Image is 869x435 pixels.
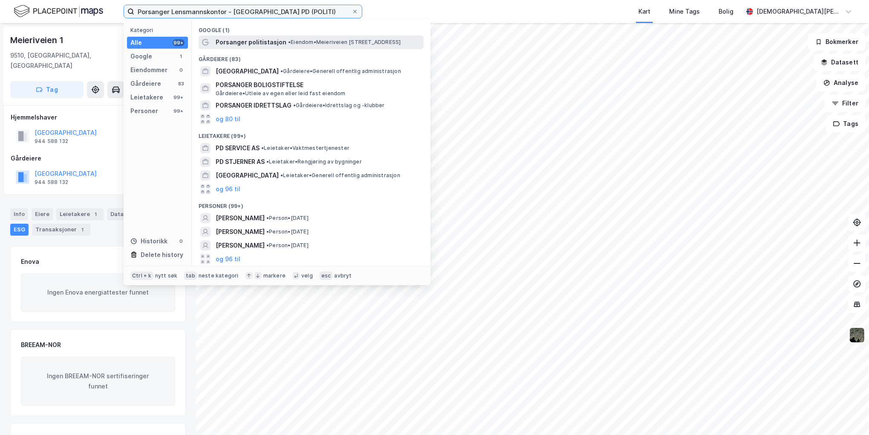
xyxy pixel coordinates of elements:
[21,257,39,267] div: Enova
[216,90,346,97] span: Gårdeiere • Utleie av egen eller leid fast eiendom
[155,272,178,279] div: nytt søk
[266,242,269,248] span: •
[263,272,286,279] div: markere
[280,172,400,179] span: Leietaker • Generell offentlig administrasjon
[825,95,866,112] button: Filter
[216,157,265,167] span: PD STJERNER AS
[280,172,283,178] span: •
[266,158,362,165] span: Leietaker • Rengjøring av bygninger
[130,51,152,61] div: Google
[280,68,283,74] span: •
[301,272,313,279] div: velg
[173,108,185,114] div: 99+
[130,236,167,246] div: Historikk
[21,273,175,312] div: Ingen Enova energiattester funnet
[816,74,866,91] button: Analyse
[293,102,296,108] span: •
[814,54,866,71] button: Datasett
[280,68,401,75] span: Gårdeiere • Generell offentlig administrasjon
[192,20,430,35] div: Google (1)
[826,115,866,132] button: Tags
[719,6,733,17] div: Bolig
[216,114,240,124] button: og 80 til
[130,272,153,280] div: Ctrl + k
[21,340,61,350] div: BREEAM-NOR
[173,94,185,101] div: 99+
[130,79,161,89] div: Gårdeiere
[756,6,842,17] div: [DEMOGRAPHIC_DATA][PERSON_NAME]
[178,67,185,73] div: 0
[266,215,269,221] span: •
[192,196,430,211] div: Personer (99+)
[184,272,197,280] div: tab
[216,143,260,153] span: PD SERVICE AS
[178,80,185,87] div: 83
[32,224,90,236] div: Transaksjoner
[334,272,352,279] div: avbryt
[266,228,269,235] span: •
[638,6,650,17] div: Kart
[56,208,104,220] div: Leietakere
[11,153,185,163] div: Gårdeiere
[216,66,279,76] span: [GEOGRAPHIC_DATA]
[32,208,53,220] div: Eiere
[320,272,333,280] div: esc
[134,5,352,18] input: Søk på adresse, matrikkel, gårdeiere, leietakere eller personer
[826,394,869,435] iframe: Chat Widget
[216,37,286,47] span: Porsanger politistasjon
[216,184,240,194] button: og 96 til
[10,208,28,220] div: Info
[266,215,309,222] span: Person • [DATE]
[130,38,142,48] div: Alle
[92,210,100,219] div: 1
[107,208,139,220] div: Datasett
[178,238,185,245] div: 0
[669,6,700,17] div: Mine Tags
[216,240,265,251] span: [PERSON_NAME]
[141,250,183,260] div: Delete history
[261,145,349,152] span: Leietaker • Vaktmestertjenester
[808,33,866,50] button: Bokmerker
[266,228,309,235] span: Person • [DATE]
[261,145,264,151] span: •
[216,213,265,223] span: [PERSON_NAME]
[199,272,239,279] div: neste kategori
[178,53,185,60] div: 1
[216,100,292,111] span: PORSANGER IDRETTSLAG
[10,81,84,98] button: Tag
[130,65,167,75] div: Eiendommer
[10,224,29,236] div: ESG
[849,327,865,343] img: 9k=
[10,50,151,71] div: 9510, [GEOGRAPHIC_DATA], [GEOGRAPHIC_DATA]
[216,254,240,264] button: og 96 til
[11,112,185,123] div: Hjemmelshaver
[130,92,163,102] div: Leietakere
[173,39,185,46] div: 99+
[293,102,385,109] span: Gårdeiere • Idrettslag og -klubber
[192,126,430,141] div: Leietakere (99+)
[35,138,68,145] div: 944 588 132
[130,106,158,116] div: Personer
[35,179,68,186] div: 944 588 132
[14,4,103,19] img: logo.f888ab2527a4732fd821a326f86c7f29.svg
[216,80,420,90] span: PORSANGER BOLIGSTIFTELSE
[216,170,279,181] span: [GEOGRAPHIC_DATA]
[21,357,175,406] div: Ingen BREEAM-NOR sertifiseringer funnet
[10,33,65,47] div: Meieriveien 1
[288,39,401,46] span: Eiendom • Meieriveien [STREET_ADDRESS]
[216,227,265,237] span: [PERSON_NAME]
[288,39,291,45] span: •
[266,242,309,249] span: Person • [DATE]
[266,158,269,165] span: •
[78,225,87,234] div: 1
[130,27,188,33] div: Kategori
[192,49,430,64] div: Gårdeiere (83)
